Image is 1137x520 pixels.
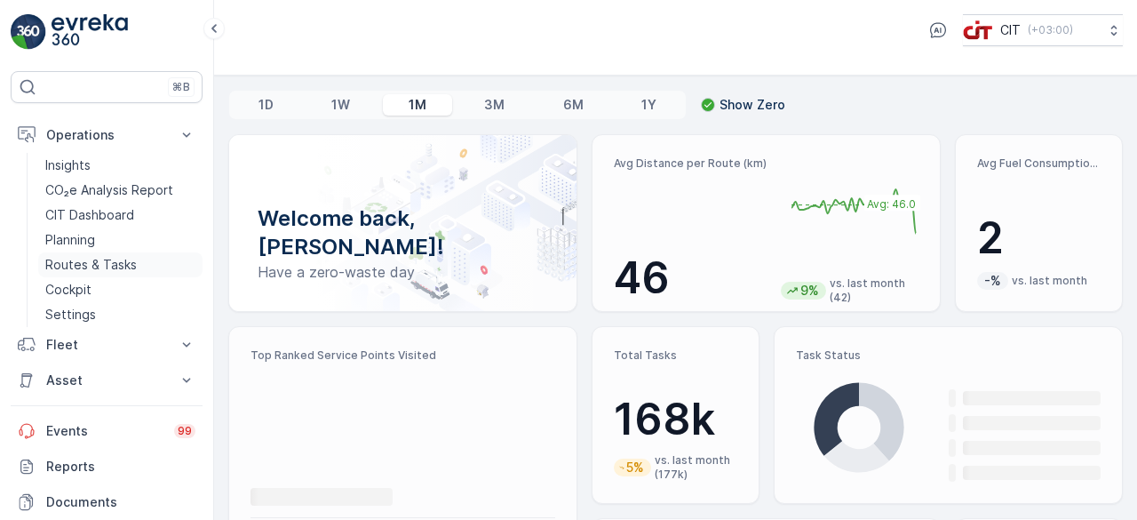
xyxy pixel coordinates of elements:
[1000,21,1021,39] p: CIT
[624,459,646,476] p: 5%
[963,14,1123,46] button: CIT(+03:00)
[963,20,993,40] img: cit-logo_pOk6rL0.png
[614,156,767,171] p: Avg Distance per Route (km)
[830,276,925,305] p: vs. last month (42)
[11,363,203,398] button: Asset
[11,117,203,153] button: Operations
[46,126,167,144] p: Operations
[45,231,95,249] p: Planning
[614,393,737,446] p: 168k
[258,96,274,114] p: 1D
[46,422,163,440] p: Events
[38,302,203,327] a: Settings
[11,413,203,449] a: Events99
[11,327,203,363] button: Fleet
[563,96,584,114] p: 6M
[46,493,195,511] p: Documents
[977,156,1101,171] p: Avg Fuel Consumption per Route (lt)
[38,203,203,228] a: CIT Dashboard
[45,256,137,274] p: Routes & Tasks
[1028,23,1073,37] p: ( +03:00 )
[258,204,548,261] p: Welcome back, [PERSON_NAME]!
[484,96,505,114] p: 3M
[38,252,203,277] a: Routes & Tasks
[614,252,767,305] p: 46
[46,372,167,389] p: Asset
[409,96,426,114] p: 1M
[11,449,203,484] a: Reports
[177,423,192,438] p: 99
[38,228,203,252] a: Planning
[172,80,190,94] p: ⌘B
[258,261,548,283] p: Have a zero-waste day
[11,484,203,520] a: Documents
[331,96,350,114] p: 1W
[46,336,167,354] p: Fleet
[641,96,656,114] p: 1Y
[46,458,195,476] p: Reports
[38,277,203,302] a: Cockpit
[250,348,555,363] p: Top Ranked Service Points Visited
[614,348,737,363] p: Total Tasks
[38,153,203,178] a: Insights
[45,156,91,174] p: Insights
[45,306,96,324] p: Settings
[720,96,785,114] p: Show Zero
[45,281,91,299] p: Cockpit
[1012,274,1087,288] p: vs. last month
[38,178,203,203] a: CO₂e Analysis Report
[11,14,46,50] img: logo
[977,212,1101,265] p: 2
[45,206,134,224] p: CIT Dashboard
[982,272,1003,290] p: -%
[796,348,1101,363] p: Task Status
[52,14,128,50] img: logo_light-DOdMpM7g.png
[799,282,821,300] p: 9%
[655,453,737,482] p: vs. last month (177k)
[45,181,173,199] p: CO₂e Analysis Report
